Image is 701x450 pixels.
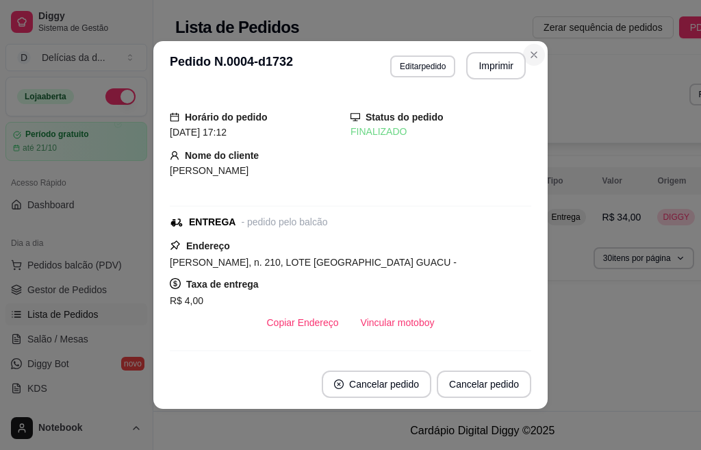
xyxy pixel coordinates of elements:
[189,215,235,229] div: ENTREGA
[186,240,230,251] strong: Endereço
[334,379,344,389] span: close-circle
[170,151,179,160] span: user
[256,309,350,336] button: Copiar Endereço
[170,52,293,79] h3: Pedido N. 0004-d1732
[170,165,248,176] span: [PERSON_NAME]
[185,150,259,161] strong: Nome do cliente
[186,279,259,290] strong: Taxa de entrega
[350,309,446,336] button: Vincular motoboy
[170,127,227,138] span: [DATE] 17:12
[170,278,181,289] span: dollar
[390,55,455,77] button: Editarpedido
[437,371,531,398] button: Cancelar pedido
[170,257,457,268] span: [PERSON_NAME], n. 210, LOTE [GEOGRAPHIC_DATA] GUACU -
[466,52,526,79] button: Imprimir
[350,112,360,122] span: desktop
[523,44,545,66] button: Close
[366,112,444,123] strong: Status do pedido
[170,240,181,251] span: pushpin
[350,125,531,139] div: FINALIZADO
[241,215,327,229] div: - pedido pelo balcão
[322,371,431,398] button: close-circleCancelar pedido
[170,295,203,306] span: R$ 4,00
[185,112,268,123] strong: Horário do pedido
[170,112,179,122] span: calendar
